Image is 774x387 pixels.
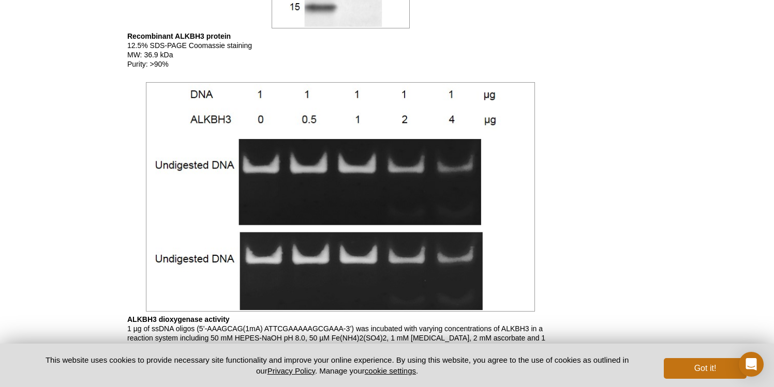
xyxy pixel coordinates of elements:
[365,366,416,375] button: cookie settings
[267,366,315,375] a: Privacy Policy
[664,358,747,379] button: Got it!
[127,32,554,69] p: 12.5% SDS-PAGE Coomassie staining MW: 36.9 kDa Purity: >90%
[127,315,230,323] b: ALKBH3 dioxygenase activity
[146,82,535,312] img: ALKBH3 dioxygenase activity
[127,32,231,40] b: Recombinant ALKBH3 protein
[739,352,764,377] div: Open Intercom Messenger
[127,315,554,380] p: 1 µg of ssDNA oligos (5’-AAAGCAG(1mA) ATTCGAAAAAGCGAAA-3’) was incubated with varying concentrati...
[27,354,647,376] p: This website uses cookies to provide necessary site functionality and improve your online experie...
